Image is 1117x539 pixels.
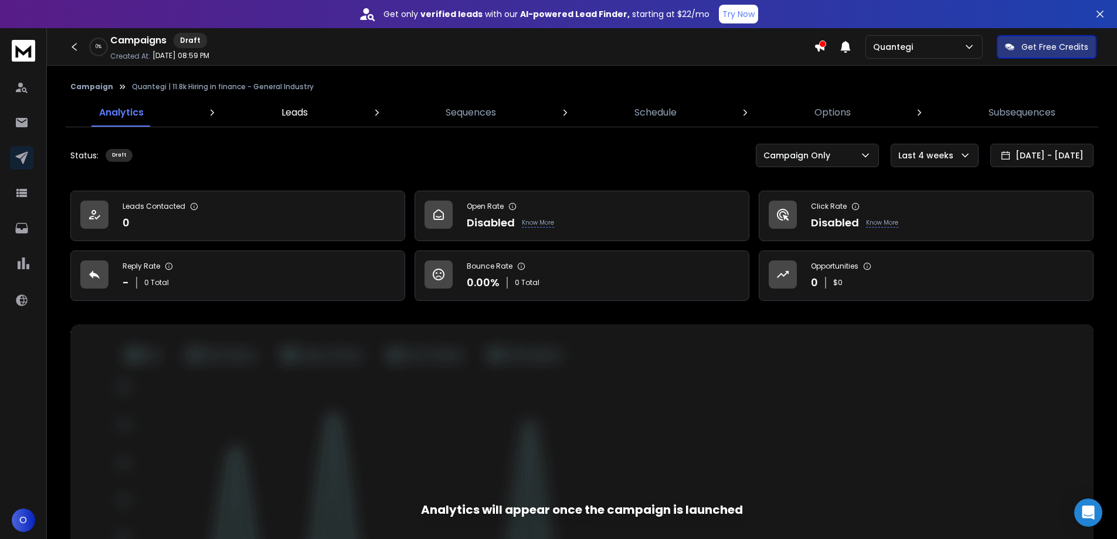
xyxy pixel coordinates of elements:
p: Campaign Only [763,150,835,161]
p: Schedule [634,106,677,120]
p: Quantegi | 11.8k Hiring in finance - General Industry [132,82,314,91]
button: Try Now [719,5,758,23]
a: Reply Rate-0 Total [70,250,405,301]
p: [DATE] 08:59 PM [152,51,209,60]
p: $ 0 [833,278,843,287]
p: Opportunities [811,262,858,271]
button: Get Free Credits [997,35,1096,59]
img: logo [12,40,35,62]
p: Sequences [446,106,496,120]
p: Bounce Rate [467,262,512,271]
p: 0 [123,215,130,231]
div: Draft [174,33,207,48]
button: O [12,509,35,532]
h1: Campaigns [110,33,167,48]
p: Status: [70,150,99,161]
p: - [123,274,129,291]
a: Schedule [627,99,684,127]
p: Disabled [811,215,859,231]
strong: verified leads [420,8,483,20]
p: 0 Total [144,278,169,287]
p: Created At: [110,52,150,61]
p: Leads Contacted [123,202,185,211]
p: 0 [811,274,818,291]
a: Subsequences [982,99,1062,127]
a: Click RateDisabledKnow More [759,191,1094,241]
p: Open Rate [467,202,504,211]
p: Know More [866,218,898,228]
button: Campaign [70,82,113,91]
a: Open RateDisabledKnow More [415,191,749,241]
p: Subsequences [989,106,1055,120]
p: Get only with our starting at $22/mo [383,8,709,20]
p: Options [814,106,851,120]
p: Disabled [467,215,515,231]
p: Reply Rate [123,262,160,271]
a: Sequences [439,99,503,127]
div: Analytics will appear once the campaign is launched [421,501,743,518]
p: Know More [522,218,554,228]
p: Analytics [99,106,144,120]
p: 0 % [96,43,101,50]
a: Analytics [92,99,151,127]
p: Quantegi [873,41,918,53]
strong: AI-powered Lead Finder, [520,8,630,20]
p: Try Now [722,8,755,20]
a: Opportunities0$0 [759,250,1094,301]
p: Get Free Credits [1021,41,1088,53]
p: Last 4 weeks [898,150,958,161]
a: Leads [274,99,315,127]
a: Leads Contacted0 [70,191,405,241]
p: Click Rate [811,202,847,211]
a: Bounce Rate0.00%0 Total [415,250,749,301]
a: Options [807,99,858,127]
p: Leads [281,106,308,120]
div: Draft [106,149,133,162]
button: [DATE] - [DATE] [990,144,1094,167]
div: Open Intercom Messenger [1074,499,1102,527]
p: 0.00 % [467,274,500,291]
p: 0 Total [515,278,539,287]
